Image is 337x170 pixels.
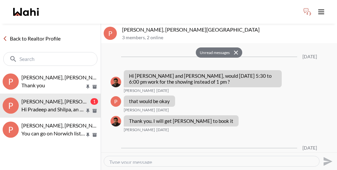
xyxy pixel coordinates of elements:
[129,73,276,85] p: Hi [PERSON_NAME] and [PERSON_NAME], would [DATE] 5:30 to 6:00 pm work for the showing instead of ...
[3,98,19,114] div: P
[21,74,106,80] span: [PERSON_NAME], [PERSON_NAME]
[196,47,232,58] button: Unread messages
[111,96,121,107] div: P
[122,26,334,33] p: [PERSON_NAME], [PERSON_NAME][GEOGRAPHIC_DATA]
[129,98,170,104] p: that would be okay
[122,35,334,41] p: 3 members , 2 online
[124,107,155,113] span: [PERSON_NAME]
[124,88,155,93] span: [PERSON_NAME]
[315,5,328,18] button: Toggle open navigation menu
[111,116,121,127] div: Faraz Azam
[13,8,39,16] a: Wahi homepage
[111,77,121,87] img: F
[302,54,317,60] div: [DATE]
[21,81,85,89] p: Thank you
[3,122,19,138] div: P
[85,132,91,138] button: Pin
[129,118,233,124] p: Thank you. I will get [PERSON_NAME] to book it
[109,159,314,164] textarea: Type your message
[85,84,91,90] button: Pin
[19,56,83,62] input: Search
[91,98,98,105] div: 1
[104,27,117,40] div: P
[156,107,169,113] time: 2025-09-20T01:14:38.315Z
[85,108,91,114] button: Pin
[91,108,98,114] button: Archive
[302,145,317,151] div: [DATE]
[3,73,19,90] div: P
[320,154,334,169] button: Send
[91,132,98,138] button: Archive
[111,116,121,127] img: F
[21,122,106,128] span: [PERSON_NAME], [PERSON_NAME]
[21,98,159,104] span: [PERSON_NAME], [PERSON_NAME][GEOGRAPHIC_DATA]
[156,127,169,132] time: 2025-09-20T01:22:54.130Z
[21,129,85,137] p: You can go on Norwich listing and book showing as per the time you want
[21,105,85,113] p: Hi Pradeep and Shilpa, an offer has been submitted for [STREET_ADDRESS]. If you’re still interest...
[156,88,169,93] time: 2025-09-20T01:01:24.196Z
[124,127,155,132] span: [PERSON_NAME]
[111,77,121,87] div: Faraz Azam
[91,84,98,90] button: Archive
